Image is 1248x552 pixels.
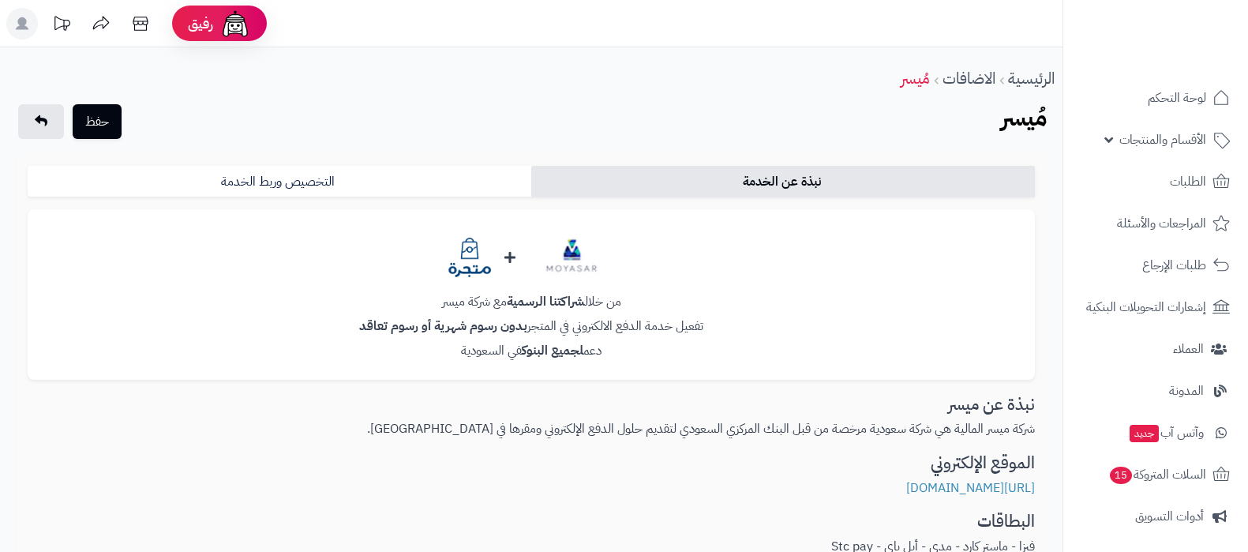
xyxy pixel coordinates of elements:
a: المدونة [1073,372,1239,410]
span: جديد [1130,425,1159,442]
a: الاضافات [943,66,995,90]
h3: الموقع الإلكتروني [28,454,1035,472]
span: السلات المتروكة [1108,464,1206,486]
p: شركة ميسر المالية هي شركة سعودية مرخصة من قبل البنك المركزي السعودي لتقديم حلول الدفع الإلكتروني ... [28,420,1035,438]
a: [URL][DOMAIN_NAME] [906,479,1035,498]
span: رفيق [188,14,213,33]
a: إشعارات التحويلات البنكية [1073,288,1239,326]
h3: نبذة عن ميسر [28,396,1035,414]
a: السلات المتروكة15 [1073,456,1239,494]
p: تفعيل خدمة الدفع الالكتروني في المتجر [40,317,1022,336]
span: الطلبات [1170,171,1206,193]
span: لوحة التحكم [1148,87,1206,109]
a: التخصيص وربط الخدمة [28,166,531,197]
b: مُيسر [1001,100,1047,135]
span: المدونة [1169,380,1204,402]
b: بدون رسوم شهرية أو رسوم تعاقد [359,317,527,336]
a: أدوات التسويق [1073,498,1239,535]
a: طلبات الإرجاع [1073,246,1239,284]
a: العملاء [1073,330,1239,368]
span: العملاء [1173,338,1204,360]
img: ai-face.png [219,8,251,39]
b: شراكتنا الرسمية [507,292,585,311]
span: المراجعات والأسئلة [1117,212,1206,235]
h3: البطاقات [28,513,1035,531]
span: إشعارات التحويلات البنكية [1086,296,1206,318]
span: 15 [1110,467,1132,484]
span: أدوات التسويق [1135,505,1204,528]
span: الأقسام والمنتجات [1119,129,1206,151]
a: وآتس آبجديد [1073,414,1239,452]
p: من خلال مع شركة ميسر [40,293,1022,311]
a: لوحة التحكم [1073,79,1239,117]
a: نبذة عن الخدمة [531,166,1035,197]
b: لجميع البنوك [522,341,583,360]
a: الرئيسية [1008,66,1055,90]
a: مُيسر [901,66,930,90]
a: المراجعات والأسئلة [1073,205,1239,242]
p: دعم في السعودية [40,342,1022,360]
button: حفظ [73,104,122,139]
span: وآتس آب [1128,422,1204,444]
a: إلغاء [18,104,64,139]
a: تحديثات المنصة [42,8,81,43]
span: طلبات الإرجاع [1142,254,1206,276]
a: الطلبات [1073,163,1239,201]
